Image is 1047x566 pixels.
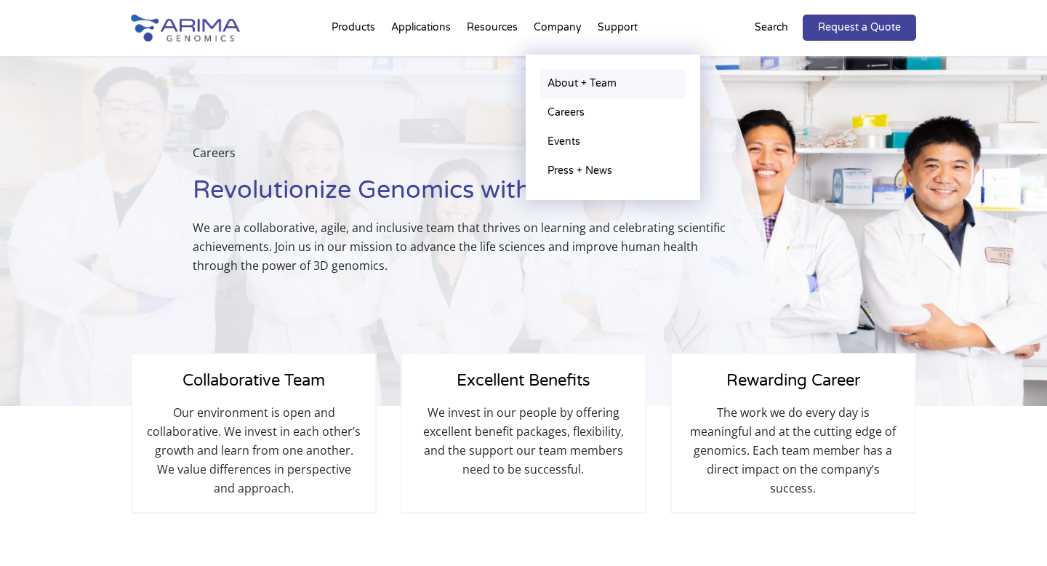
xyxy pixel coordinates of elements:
[686,403,900,498] p: The work we do every day is meaningful and at the cutting edge of genomics. Each team member has ...
[147,403,361,498] p: Our environment is open and collaborative. We invest in each other’s growth and learn from one an...
[193,174,734,218] h1: Revolutionize Genomics with Us
[540,98,686,127] a: Careers
[182,371,325,390] span: Collaborative Team
[803,15,916,41] a: Request a Quote
[726,371,860,390] span: Rewarding Career
[755,18,788,37] p: Search
[540,127,686,156] a: Events
[540,69,686,98] a: About + Team
[417,403,630,479] p: We invest in our people by offering excellent benefit packages, flexibility, and the support our ...
[540,156,686,186] a: Press + News
[193,143,734,174] p: Careers
[193,218,734,275] p: We are a collaborative, agile, and inclusive team that thrives on learning and celebrating scient...
[131,15,240,41] img: Arima-Genomics-logo
[457,371,590,390] span: Excellent Benefits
